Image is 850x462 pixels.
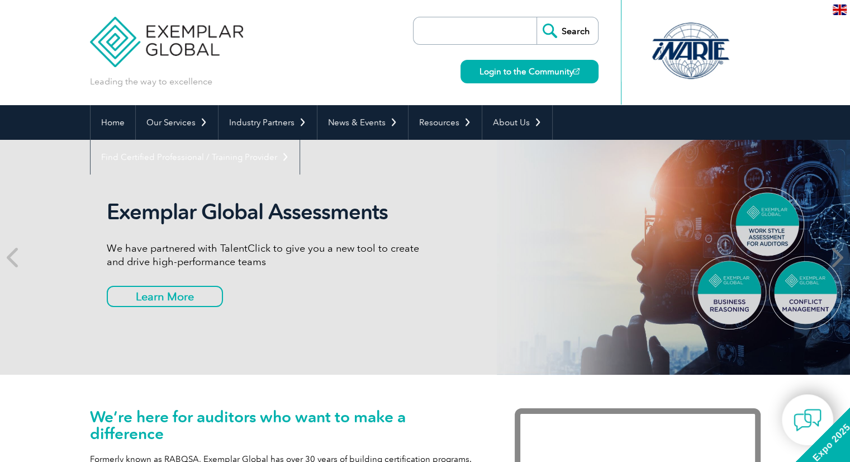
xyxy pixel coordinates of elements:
a: Our Services [136,105,218,140]
p: Leading the way to excellence [90,76,212,88]
a: News & Events [317,105,408,140]
a: Find Certified Professional / Training Provider [91,140,300,175]
a: Learn More [107,286,223,307]
img: open_square.png [573,68,580,74]
img: en [833,4,847,15]
a: Login to the Community [460,60,599,83]
a: Home [91,105,135,140]
a: Industry Partners [219,105,317,140]
img: contact-chat.png [794,406,821,434]
a: About Us [482,105,552,140]
h1: We’re here for auditors who want to make a difference [90,408,481,442]
h2: Exemplar Global Assessments [107,199,425,225]
input: Search [536,17,598,44]
a: Resources [409,105,482,140]
p: We have partnered with TalentClick to give you a new tool to create and drive high-performance teams [107,242,425,268]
